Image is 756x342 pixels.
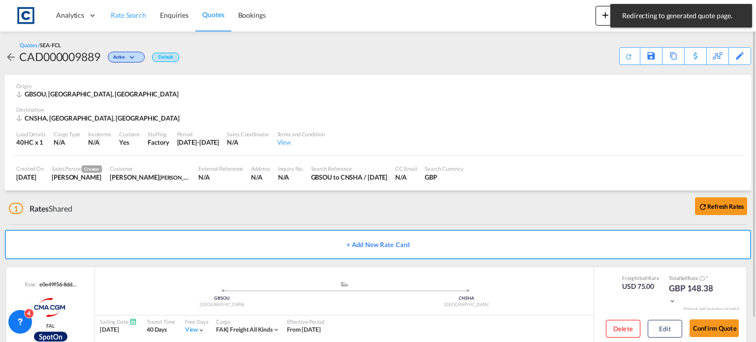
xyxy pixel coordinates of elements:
div: Freight Rate [622,275,659,281]
span: FAL [46,322,55,329]
div: Terms and Condition [277,130,325,138]
div: Effective Period [287,318,324,325]
md-icon: icon-plus 400-fg [599,9,611,21]
md-icon: icon-chevron-down [198,327,205,334]
span: Creator [82,165,102,173]
div: Search Reference [311,165,388,172]
div: 25 Sep 2025 [177,138,220,147]
span: SEA-FCL [40,42,61,48]
md-icon: Schedules Available [129,318,137,325]
div: From 01 Oct 2025 [287,326,321,334]
md-icon: assets/icons/custom/ship-fill.svg [339,281,350,286]
md-icon: icon-refresh [698,202,707,211]
div: External Reference [198,165,243,172]
span: 1 [9,203,23,214]
div: freight all kinds [216,326,273,334]
span: Bookings [238,11,266,19]
div: N/A [227,138,269,147]
span: Quotes [202,10,224,19]
md-icon: icon-chevron-down [669,298,676,305]
button: Confirm Quote [690,319,739,337]
div: Quotes /SEA-FCL [20,41,61,49]
div: GBP 148.38 [669,282,718,306]
span: Sell [639,275,648,281]
div: Search Currency [425,165,464,172]
div: Inquiry No. [278,165,303,172]
div: CNSHA, Shanghai, Asia Pacific [16,114,182,123]
div: 40HC x 1 [16,138,46,147]
div: View [277,138,325,147]
div: Cargo Type [54,130,80,138]
div: Address [251,165,270,172]
div: USD 75.00 [622,281,659,291]
img: CMA_CGM_Spot.png [34,332,67,342]
span: FAK [216,326,230,333]
div: GBSOU [100,295,345,302]
span: Sell [680,275,688,281]
b: Refresh Rates [707,203,744,210]
div: Sales Person [52,165,102,173]
div: GBSOU to CNSHA / 25 Sep 2025 [311,173,388,182]
div: Default [152,53,179,62]
div: Stuffing [148,130,169,138]
div: N/A [54,138,80,147]
div: GBSOU, Southampton, Europe [16,90,181,98]
div: Created On [16,165,44,172]
div: Save As Template [640,48,662,64]
div: Free Days [185,318,209,325]
span: Subject to Remarks [705,275,708,281]
div: [GEOGRAPHIC_DATA] [345,302,589,308]
div: CNSHA [345,295,589,302]
div: Sailing Date [100,318,137,325]
div: [DATE] [100,326,137,334]
div: N/A [88,138,99,147]
div: Viewicon-chevron-down [185,326,205,334]
div: Yes [119,138,140,147]
div: N/A [395,173,417,182]
div: 25 Sep 2025 [16,173,44,182]
div: GBP [425,173,464,182]
button: icon-plus 400-fgNewicon-chevron-down [596,6,640,26]
md-icon: icon-chevron-down [127,55,139,61]
div: Incoterms [88,130,111,138]
span: Rate: [25,280,37,288]
button: Delete [606,320,640,338]
div: Total Rate [669,275,718,282]
div: Rollable available [34,332,67,342]
img: 1fdb9190129311efbfaf67cbb4249bed.jpeg [15,4,37,27]
div: icon-arrow-left [5,49,19,64]
div: Period [177,130,220,138]
md-icon: icon-refresh [625,53,632,61]
span: Redirecting to generated quote page. [619,11,743,21]
div: CC Email [395,165,417,172]
div: Sales Coordinator [227,130,269,138]
div: Quote PDF is not available at this time [625,48,635,61]
div: Change Status Here [108,52,145,62]
md-icon: icon-arrow-left [5,51,17,63]
div: Transit Time [147,318,175,325]
span: [PERSON_NAME] Logisitcs [159,173,222,181]
button: Spot Rates are dynamic & can fluctuate with time [698,275,705,282]
div: Shared [9,203,72,214]
span: Analytics [56,10,84,20]
span: | [227,326,229,333]
span: Rate Search [111,11,146,19]
div: N/A [251,173,270,182]
div: N/A [278,173,303,182]
span: Rates [30,204,49,213]
div: Load Details [16,130,46,138]
div: [GEOGRAPHIC_DATA] [100,302,345,308]
div: Andrea Locarno [110,173,190,182]
img: CMACGM Spot [26,295,75,320]
div: Destination [16,106,740,113]
div: Cargo [216,318,280,325]
span: Active [113,54,127,63]
button: Edit [648,320,682,338]
button: + Add New Rate Card [5,230,751,259]
md-icon: icon-chevron-down [273,326,280,333]
div: Remark and Inclusion included [676,306,746,311]
div: Change Status Here [100,49,147,64]
button: icon-refreshRefresh Rates [695,197,747,215]
div: CAD000009889 [19,49,100,64]
div: 40 Days [147,326,175,334]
